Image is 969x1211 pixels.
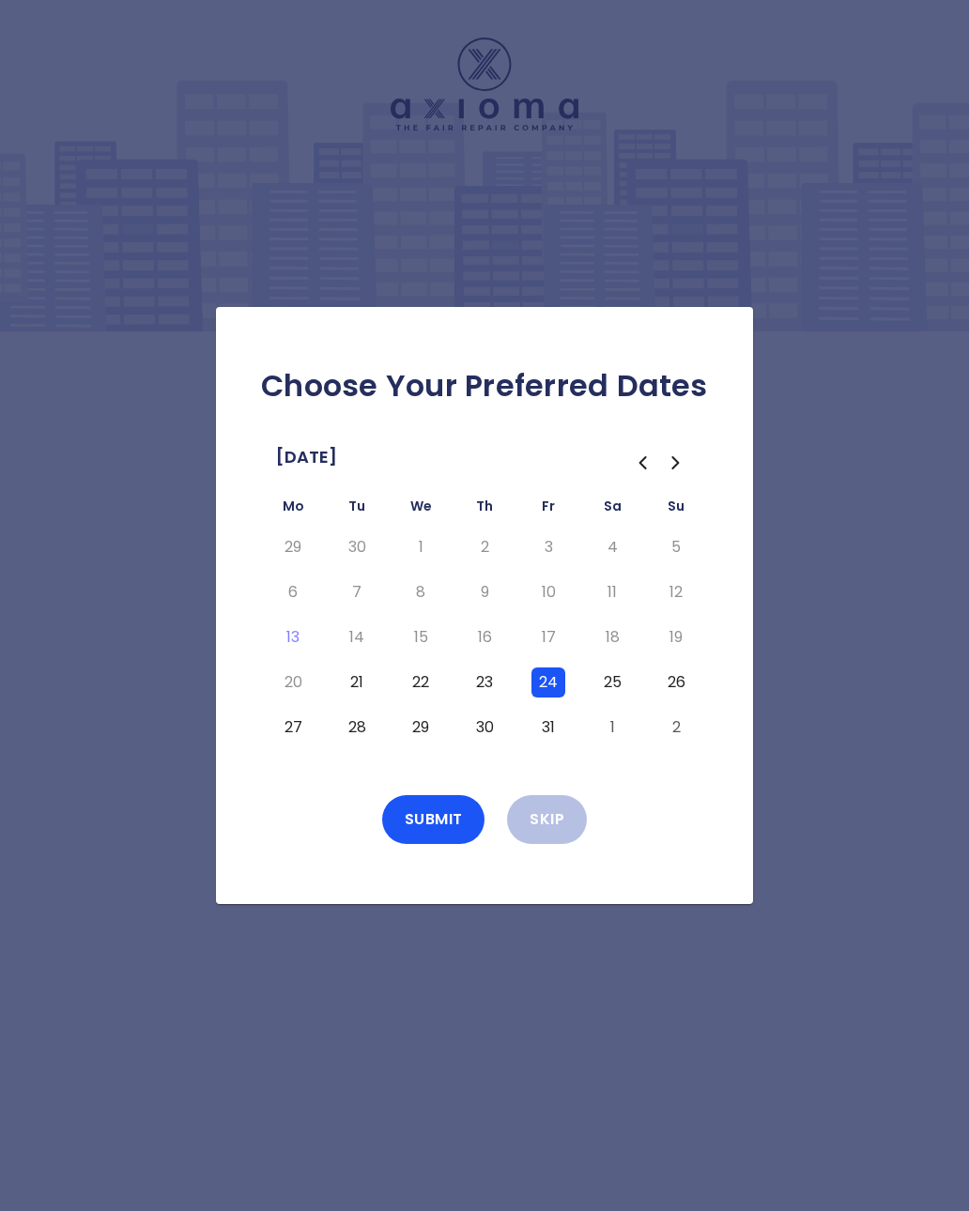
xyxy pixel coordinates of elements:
button: Friday, October 10th, 2025 [531,577,565,607]
button: Sunday, November 2nd, 2025 [659,713,693,743]
button: Saturday, October 11th, 2025 [595,577,629,607]
button: Wednesday, October 22nd, 2025 [404,667,438,697]
button: Wednesday, October 15th, 2025 [404,622,438,652]
button: Friday, October 31st, 2025 [531,713,565,743]
th: Thursday [453,495,516,525]
th: Friday [516,495,580,525]
th: Tuesday [325,495,389,525]
button: Wednesday, October 1st, 2025 [404,532,438,562]
th: Sunday [644,495,708,525]
button: Thursday, October 2nd, 2025 [468,532,501,562]
button: Go to the Next Month [659,446,693,480]
button: Saturday, October 18th, 2025 [595,622,629,652]
button: Submit [382,795,485,844]
button: Saturday, October 25th, 2025 [595,667,629,697]
button: Monday, September 29th, 2025 [276,532,310,562]
button: Wednesday, October 29th, 2025 [404,713,438,743]
span: [DATE] [276,442,337,472]
button: Thursday, October 16th, 2025 [468,622,501,652]
button: Monday, October 6th, 2025 [276,577,310,607]
button: Saturday, October 4th, 2025 [595,532,629,562]
th: Saturday [580,495,644,525]
button: Today, Monday, October 13th, 2025 [276,622,310,652]
button: Sunday, October 12th, 2025 [659,577,693,607]
button: Saturday, November 1st, 2025 [595,713,629,743]
button: Tuesday, October 28th, 2025 [340,713,374,743]
button: Tuesday, October 21st, 2025 [340,667,374,697]
button: Thursday, October 23rd, 2025 [468,667,501,697]
button: Thursday, October 30th, 2025 [468,713,501,743]
button: Tuesday, October 14th, 2025 [340,622,374,652]
button: Go to the Previous Month [625,446,659,480]
img: Logo [391,38,578,130]
th: Wednesday [389,495,453,525]
button: Wednesday, October 8th, 2025 [404,577,438,607]
button: Friday, October 17th, 2025 [531,622,565,652]
button: Monday, October 20th, 2025 [276,667,310,697]
button: Sunday, October 26th, 2025 [659,667,693,697]
th: Monday [261,495,325,525]
button: Tuesday, September 30th, 2025 [340,532,374,562]
table: October 2025 [261,495,708,750]
button: Thursday, October 9th, 2025 [468,577,501,607]
h2: Choose Your Preferred Dates [246,367,723,405]
button: Sunday, October 19th, 2025 [659,622,693,652]
button: Monday, October 27th, 2025 [276,713,310,743]
button: Sunday, October 5th, 2025 [659,532,693,562]
button: Skip [507,795,587,844]
button: Tuesday, October 7th, 2025 [340,577,374,607]
button: Friday, October 24th, 2025, selected [531,667,565,697]
button: Friday, October 3rd, 2025 [531,532,565,562]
